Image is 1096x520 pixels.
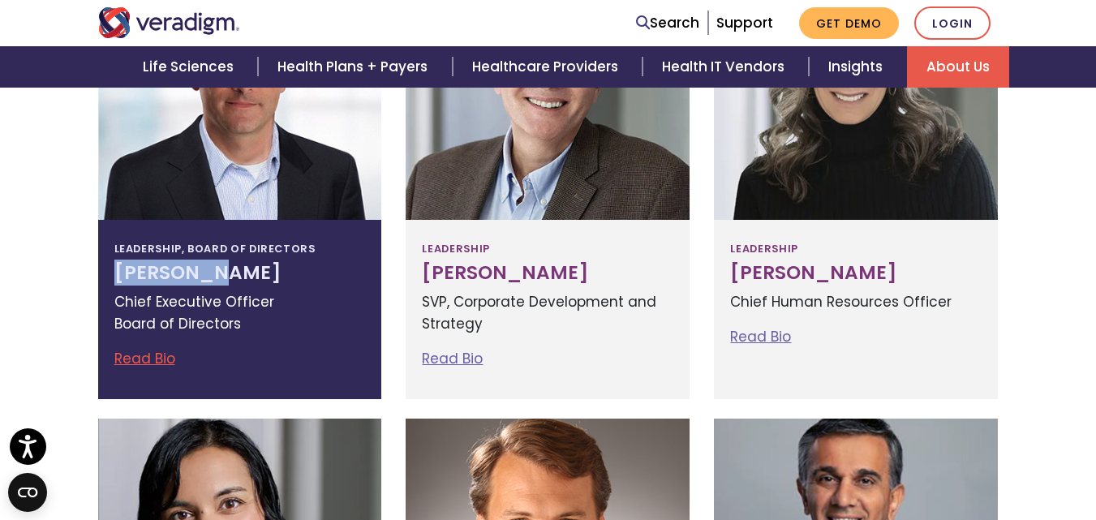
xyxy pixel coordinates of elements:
a: Login [914,6,991,40]
p: Chief Executive Officer Board of Directors [114,291,366,335]
h3: [PERSON_NAME] [422,262,673,285]
span: Leadership, Board of Directors [114,236,316,262]
span: Leadership [422,236,489,262]
a: Read Bio [422,349,483,368]
p: Chief Human Resources Officer [730,291,982,313]
img: Veradigm logo [98,7,240,38]
a: Read Bio [730,327,791,346]
a: Search [636,12,699,34]
a: About Us [907,46,1009,88]
a: Get Demo [799,7,899,39]
span: Leadership [730,236,797,262]
a: Health IT Vendors [643,46,809,88]
a: Life Sciences [123,46,258,88]
a: Support [716,13,773,32]
a: Health Plans + Payers [258,46,452,88]
a: Read Bio [114,349,175,368]
a: Healthcare Providers [453,46,643,88]
a: Insights [809,46,907,88]
button: Open CMP widget [8,473,47,512]
h3: [PERSON_NAME] [730,262,982,285]
h3: [PERSON_NAME] [114,262,366,285]
p: SVP, Corporate Development and Strategy [422,291,673,335]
